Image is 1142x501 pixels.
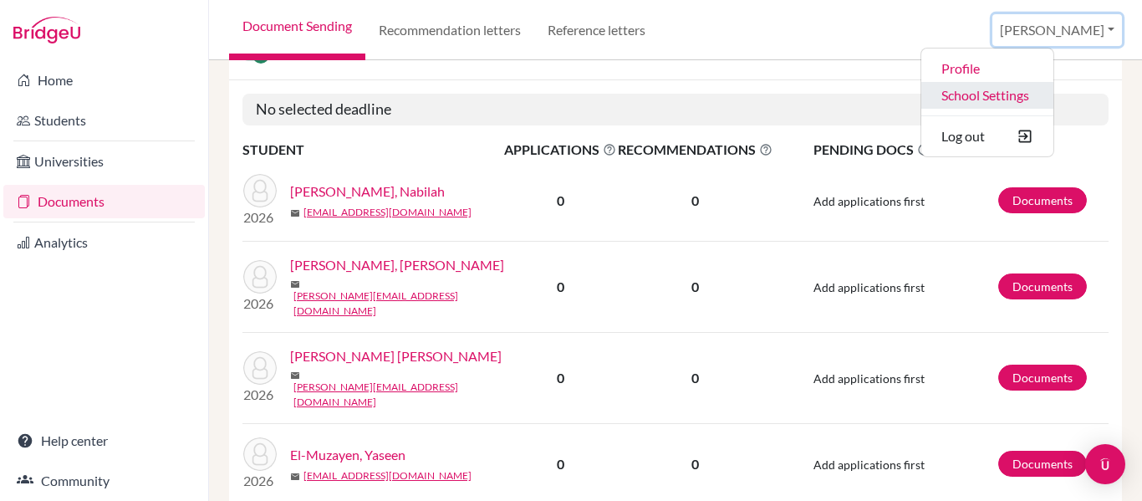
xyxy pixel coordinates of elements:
[921,123,1053,150] button: Log out
[293,289,515,319] a: [PERSON_NAME][EMAIL_ADDRESS][DOMAIN_NAME]
[243,294,277,314] p: 2026
[243,207,277,227] p: 2026
[293,380,515,410] a: [PERSON_NAME][EMAIL_ADDRESS][DOMAIN_NAME]
[813,458,925,472] span: Add applications first
[813,194,925,208] span: Add applications first
[3,145,205,178] a: Universities
[3,424,205,458] a: Help center
[3,464,205,498] a: Community
[1085,444,1125,484] div: Open Intercom Messenger
[618,368,772,388] p: 0
[557,192,564,208] b: 0
[504,140,616,160] span: APPLICATIONS
[290,371,300,381] span: mail
[618,277,772,297] p: 0
[290,181,445,202] a: [PERSON_NAME], Nabilah
[813,280,925,294] span: Add applications first
[998,274,1087,299] a: Documents
[290,346,502,366] a: [PERSON_NAME] [PERSON_NAME]
[557,279,564,294] b: 0
[813,140,997,160] span: PENDING DOCS
[618,140,772,160] span: RECOMMENDATIONS
[920,48,1054,157] ul: [PERSON_NAME]
[243,174,277,207] img: Abdul Samad, Nabilah
[3,104,205,137] a: Students
[243,437,277,471] img: El-Muzayen, Yaseen
[3,64,205,97] a: Home
[243,471,277,491] p: 2026
[243,351,277,385] img: Chung Yam Kinsey, Leung
[243,385,277,405] p: 2026
[290,472,300,482] span: mail
[992,14,1122,46] button: [PERSON_NAME]
[557,370,564,386] b: 0
[290,445,405,465] a: El-Muzayen, Yaseen
[921,55,1053,82] a: Profile
[998,451,1087,477] a: Documents
[290,208,300,218] span: mail
[13,17,80,43] img: Bridge-U
[242,139,503,161] th: STUDENT
[618,191,772,211] p: 0
[303,468,472,483] a: [EMAIL_ADDRESS][DOMAIN_NAME]
[243,260,277,294] img: Achie Kurip, Pullen
[3,185,205,218] a: Documents
[557,456,564,472] b: 0
[290,255,504,275] a: [PERSON_NAME], [PERSON_NAME]
[618,454,772,474] p: 0
[3,226,205,259] a: Analytics
[998,187,1087,213] a: Documents
[242,94,1109,125] h5: No selected deadline
[813,371,925,386] span: Add applications first
[921,82,1053,109] a: School Settings
[290,279,300,289] span: mail
[303,205,472,220] a: [EMAIL_ADDRESS][DOMAIN_NAME]
[998,365,1087,391] a: Documents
